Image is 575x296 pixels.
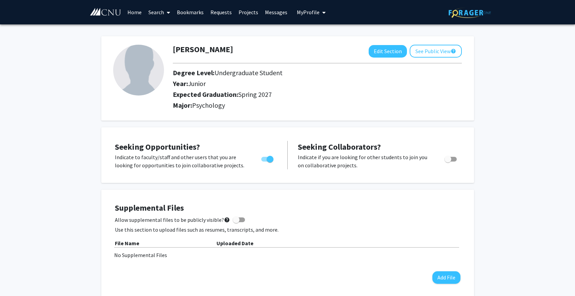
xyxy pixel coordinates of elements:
[124,0,145,24] a: Home
[115,153,248,169] p: Indicate to faculty/staff and other users that you are looking for opportunities to join collabor...
[173,45,233,55] h1: [PERSON_NAME]
[207,0,235,24] a: Requests
[369,45,407,58] button: Edit Section
[173,69,435,77] h2: Degree Level:
[5,266,29,291] iframe: Chat
[192,101,225,109] span: Psychology
[262,0,291,24] a: Messages
[259,153,277,163] div: Toggle
[115,203,460,213] h4: Supplemental Files
[238,90,272,99] span: Spring 2027
[115,226,460,234] p: Use this section to upload files such as resumes, transcripts, and more.
[115,240,139,247] b: File Name
[217,240,253,247] b: Uploaded Date
[449,7,491,18] img: ForagerOne Logo
[235,0,262,24] a: Projects
[432,271,460,284] button: Add File
[115,142,200,152] span: Seeking Opportunities?
[188,79,206,88] span: Junior
[298,142,381,152] span: Seeking Collaborators?
[173,90,435,99] h2: Expected Graduation:
[89,8,122,16] img: Christopher Newport University Logo
[114,251,461,259] div: No Supplemental Files
[115,216,230,224] span: Allow supplemental files to be publicly visible?
[145,0,173,24] a: Search
[410,45,462,58] button: See Public View
[173,80,435,88] h2: Year:
[113,45,164,96] img: Profile Picture
[173,101,462,109] h2: Major:
[173,0,207,24] a: Bookmarks
[442,153,460,163] div: Toggle
[214,68,283,77] span: Undergraduate Student
[297,9,320,16] span: My Profile
[451,47,456,55] mat-icon: help
[224,216,230,224] mat-icon: help
[298,153,432,169] p: Indicate if you are looking for other students to join you on collaborative projects.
